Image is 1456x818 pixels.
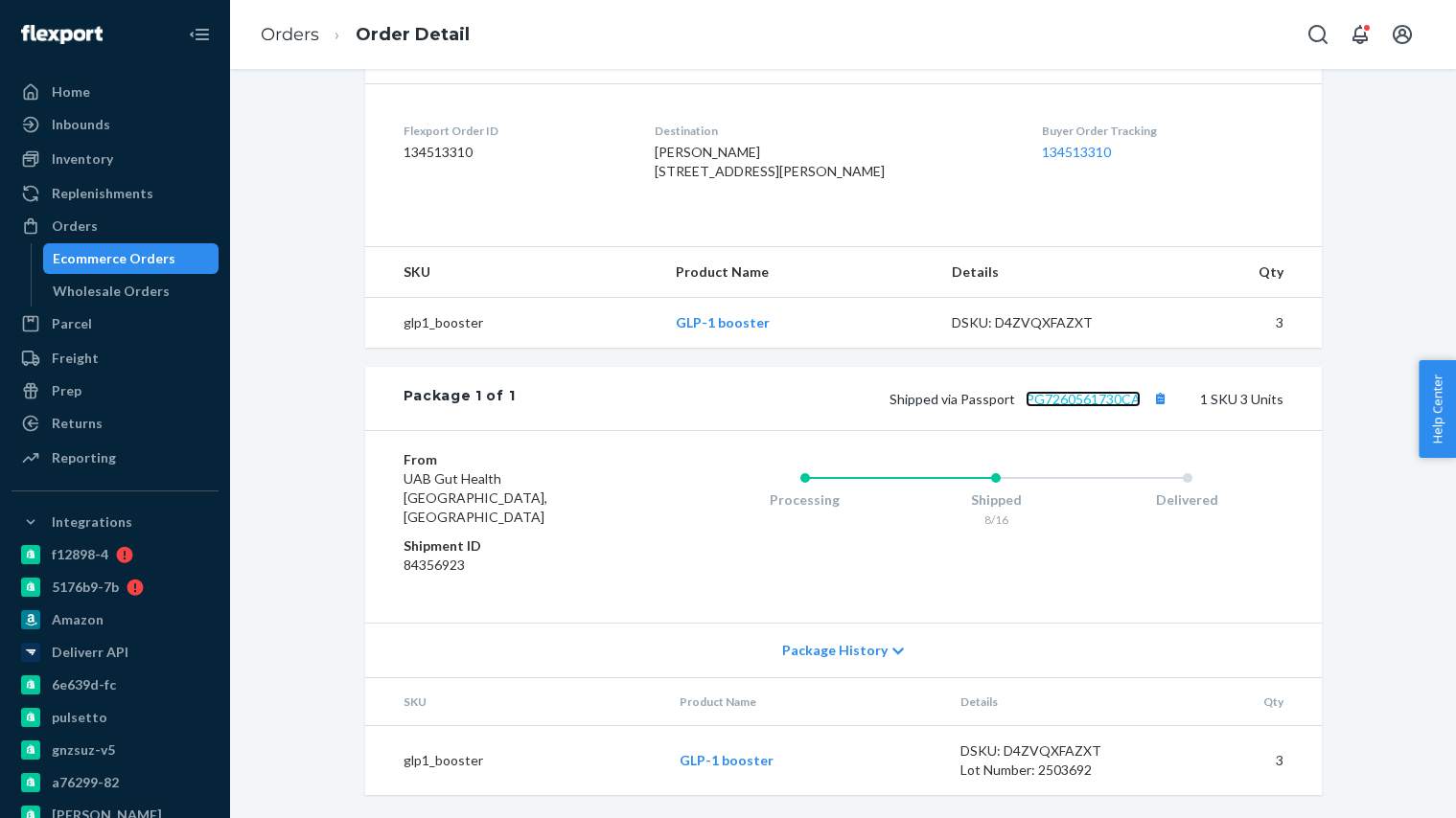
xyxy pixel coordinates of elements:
[52,643,128,662] div: Deliverr API
[12,211,219,241] a: Orders
[365,726,665,796] td: glp1_booster
[404,450,633,469] dt: From
[1026,391,1141,407] a: PG7260561730CA
[52,675,116,694] div: 6e639d-fc
[1092,490,1283,510] div: Delivered
[404,123,625,139] dt: Flexport Order ID
[1299,15,1337,54] button: Open Search Box
[52,578,119,597] div: 5176b9-7b
[12,507,219,537] button: Integrations
[12,604,219,635] a: Amazon
[12,308,219,339] a: Parcel
[12,767,219,798] a: a76299-82
[245,7,485,63] ol: breadcrumbs
[12,77,219,107] a: Home
[52,216,98,236] div: Orders
[945,678,1156,726] th: Details
[12,408,219,439] a: Returns
[1147,247,1322,298] th: Qty
[12,375,219,406] a: Prep
[960,761,1141,780] div: Lot Number: 2503692
[12,637,219,668] a: Deliverr API
[12,539,219,570] a: f12898-4
[21,25,103,44] img: Flexport logo
[782,641,888,660] span: Package History
[900,490,1092,510] div: Shipped
[43,276,220,307] a: Wholesale Orders
[404,143,625,162] dd: 134513310
[12,702,219,733] a: pulsetto
[952,313,1132,332] div: DSKU: D4ZVQXFAZXT
[52,381,81,400] div: Prep
[365,298,660,349] td: glp1_booster
[960,741,1141,761] div: DSKU: D4ZVQXFAZXT
[1341,15,1379,54] button: Open notifications
[1155,726,1321,796] td: 3
[52,708,107,727] div: pulsetto
[261,24,319,45] a: Orders
[1147,298,1322,349] td: 3
[404,536,633,556] dt: Shipment ID
[1042,123,1283,139] dt: Buyer Order Tracking
[680,752,774,768] a: GLP-1 booster
[664,678,944,726] th: Product Name
[12,735,219,765] a: gnzsuz-v5
[356,24,470,45] a: Order Detail
[404,556,633,575] dd: 84356923
[52,512,132,532] div: Integrations
[1042,144,1111,160] a: 134513310
[1155,678,1321,726] th: Qty
[52,414,103,433] div: Returns
[52,448,116,467] div: Reporting
[655,144,885,179] span: [PERSON_NAME] [STREET_ADDRESS][PERSON_NAME]
[900,511,1092,528] div: 8/16
[43,243,220,274] a: Ecommerce Orders
[404,470,547,525] span: UAB Gut Health [GEOGRAPHIC_DATA], [GEOGRAPHIC_DATA]
[52,773,119,792] div: a76299-82
[12,572,219,602] a: 5176b9-7b
[52,349,99,368] div: Freight
[12,178,219,209] a: Replenishments
[12,343,219,374] a: Freight
[52,149,113,169] div: Inventory
[180,15,219,54] button: Close Navigation
[53,282,170,301] div: Wholesale Orders
[52,184,153,203] div: Replenishments
[12,670,219,700] a: 6e639d-fc
[515,386,1283,411] div: 1 SKU 3 Units
[936,247,1147,298] th: Details
[655,123,1011,139] dt: Destination
[52,545,108,564] div: f12898-4
[365,247,660,298] th: SKU
[1148,386,1173,411] button: Copy tracking number
[52,82,90,102] div: Home
[676,314,770,330] a: GLP-1 booster
[52,314,92,333] div: Parcel
[12,144,219,174] a: Inventory
[52,740,115,760] div: gnzsuz-v5
[52,610,104,629] div: Amazon
[890,391,1173,407] span: Shipped via Passport
[1419,360,1456,458] button: Help Center
[365,678,665,726] th: SKU
[12,109,219,140] a: Inbounds
[404,386,516,411] div: Package 1 of 1
[660,247,936,298] th: Product Name
[709,490,901,510] div: Processing
[52,115,110,134] div: Inbounds
[1383,15,1421,54] button: Open account menu
[12,443,219,473] a: Reporting
[53,249,175,268] div: Ecommerce Orders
